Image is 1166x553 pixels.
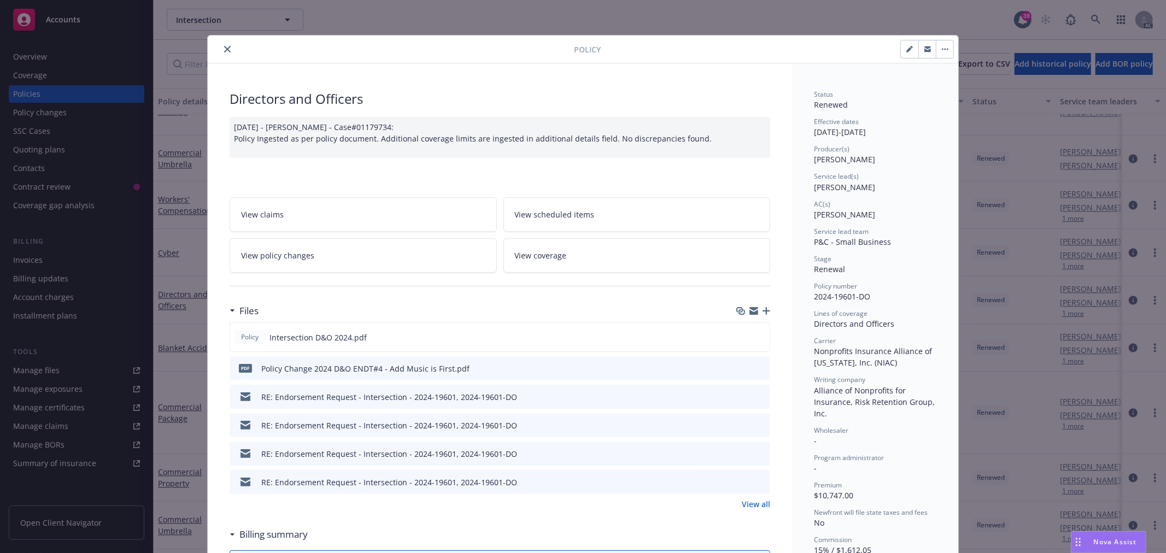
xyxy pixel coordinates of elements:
span: Service lead(s) [814,172,859,181]
span: [PERSON_NAME] [814,209,875,220]
span: - [814,463,817,473]
div: RE: Endorsement Request - Intersection - 2024-19601, 2024-19601-DO [261,420,517,431]
span: Directors and Officers [814,319,894,329]
h3: Files [239,304,259,318]
span: Policy [239,332,261,342]
div: [DATE] - [DATE] [814,117,936,138]
a: View policy changes [230,238,497,273]
span: Carrier [814,336,836,345]
span: Status [814,90,833,99]
button: close [221,43,234,56]
span: Commission [814,535,852,544]
span: View claims [241,209,284,220]
button: download file [739,476,747,488]
button: download file [738,332,747,343]
button: preview file [755,332,765,343]
span: Intersection D&O 2024.pdf [269,332,367,343]
button: download file [739,420,747,431]
button: preview file [756,448,766,460]
span: $10,747.00 [814,490,853,501]
button: download file [739,448,747,460]
span: pdf [239,364,252,372]
span: Alliance of Nonprofits for Insurance, Risk Retention Group, Inc. [814,385,937,419]
div: Directors and Officers [230,90,770,108]
span: [PERSON_NAME] [814,182,875,192]
span: Renewed [814,99,848,110]
span: Policy [574,44,601,55]
button: preview file [756,420,766,431]
div: Files [230,304,259,318]
span: Writing company [814,375,865,384]
span: Program administrator [814,453,884,462]
a: View claims [230,197,497,232]
span: AC(s) [814,199,830,209]
span: Newfront will file state taxes and fees [814,508,928,517]
span: - [814,436,817,446]
div: Drag to move [1071,532,1085,552]
div: Policy Change 2024 D&O ENDT#4 - Add Music is First.pdf [261,363,470,374]
span: 2024-19601-DO [814,291,870,302]
button: Nova Assist [1071,531,1146,553]
div: RE: Endorsement Request - Intersection - 2024-19601, 2024-19601-DO [261,476,517,488]
span: Premium [814,480,842,490]
h3: Billing summary [239,527,308,542]
span: View coverage [515,250,567,261]
span: Wholesaler [814,426,848,435]
a: View scheduled items [503,197,771,232]
span: P&C - Small Business [814,237,891,247]
button: download file [739,391,747,403]
span: Service lead team [814,227,869,236]
span: No [814,517,824,528]
button: preview file [756,391,766,403]
a: View all [742,498,770,510]
div: RE: Endorsement Request - Intersection - 2024-19601, 2024-19601-DO [261,448,517,460]
button: preview file [756,476,766,488]
button: download file [739,363,747,374]
div: [DATE] - [PERSON_NAME] - Case#01179734: Policy Ingested as per policy document. Additional covera... [230,117,770,158]
span: Nova Assist [1094,537,1137,546]
span: [PERSON_NAME] [814,154,875,164]
a: View coverage [503,238,771,273]
span: Effective dates [814,117,859,126]
span: Nonprofits Insurance Alliance of [US_STATE], Inc. (NIAC) [814,346,934,368]
span: View scheduled items [515,209,595,220]
span: Stage [814,254,831,263]
div: RE: Endorsement Request - Intersection - 2024-19601, 2024-19601-DO [261,391,517,403]
div: Billing summary [230,527,308,542]
span: Lines of coverage [814,309,868,318]
button: preview file [756,363,766,374]
span: Policy number [814,281,857,291]
span: Producer(s) [814,144,849,154]
span: View policy changes [241,250,314,261]
span: Renewal [814,264,845,274]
